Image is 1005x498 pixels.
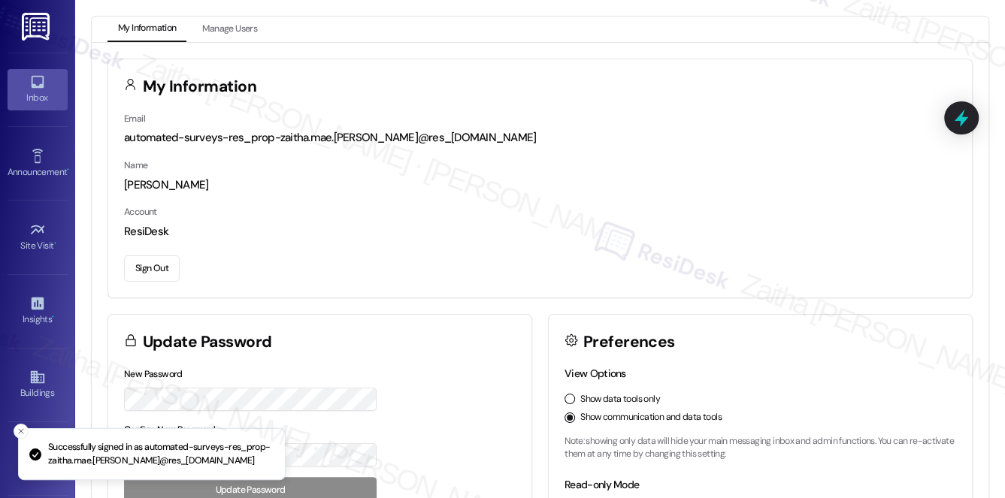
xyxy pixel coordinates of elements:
[580,411,722,424] label: Show communication and data tools
[580,393,660,406] label: Show data tools only
[8,217,68,258] a: Site Visit •
[124,113,145,125] label: Email
[67,164,69,175] span: •
[124,206,157,218] label: Account
[54,238,56,249] span: •
[52,312,54,322] span: •
[124,159,148,171] label: Name
[124,255,180,282] button: Sign Out
[124,224,956,240] div: ResiDesk
[8,291,68,331] a: Insights •
[8,69,68,110] a: Inbox
[8,364,68,405] a: Buildings
[565,367,626,380] label: View Options
[124,130,956,146] div: automated-surveys-res_prop-zaitha.mae.[PERSON_NAME]@res_[DOMAIN_NAME]
[124,177,956,193] div: [PERSON_NAME]
[143,334,272,350] h3: Update Password
[565,435,956,461] p: Note: showing only data will hide your main messaging inbox and admin functions. You can re-activ...
[14,424,29,439] button: Close toast
[48,441,273,467] p: Successfully signed in as automated-surveys-res_prop-zaitha.mae.[PERSON_NAME]@res_[DOMAIN_NAME]
[22,13,53,41] img: ResiDesk Logo
[583,334,675,350] h3: Preferences
[124,368,183,380] label: New Password
[107,17,186,42] button: My Information
[192,17,268,42] button: Manage Users
[143,79,257,95] h3: My Information
[8,439,68,479] a: Leads
[565,478,639,491] label: Read-only Mode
